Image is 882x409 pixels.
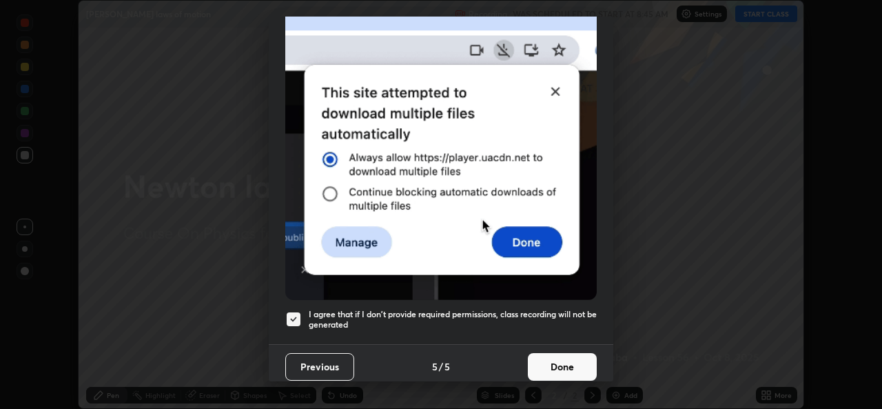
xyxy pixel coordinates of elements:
[285,353,354,381] button: Previous
[309,309,597,330] h5: I agree that if I don't provide required permissions, class recording will not be generated
[528,353,597,381] button: Done
[444,359,450,374] h4: 5
[439,359,443,374] h4: /
[432,359,438,374] h4: 5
